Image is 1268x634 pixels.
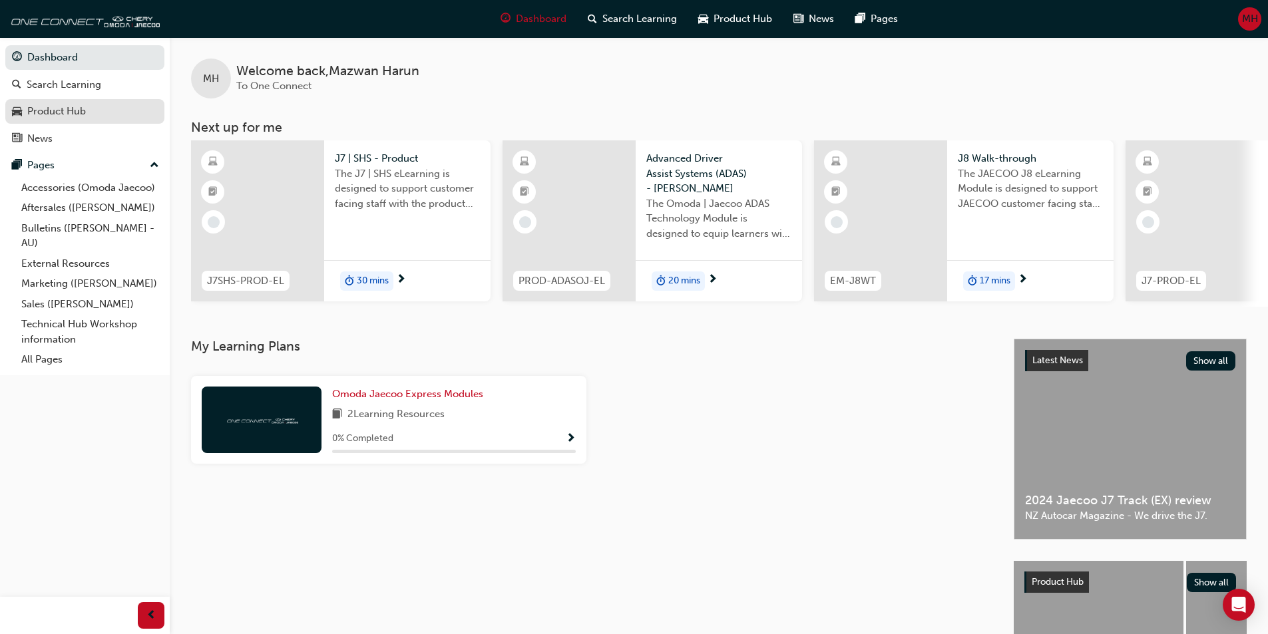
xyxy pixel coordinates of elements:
[208,184,218,201] span: booktick-icon
[501,11,511,27] span: guage-icon
[793,11,803,27] span: news-icon
[519,273,605,289] span: PROD-ADASOJ-EL
[5,43,164,153] button: DashboardSearch LearningProduct HubNews
[656,273,666,290] span: duration-icon
[5,45,164,70] a: Dashboard
[809,11,834,27] span: News
[208,154,218,171] span: learningResourceType_ELEARNING-icon
[16,198,164,218] a: Aftersales ([PERSON_NAME])
[146,607,156,624] span: prev-icon
[5,153,164,178] button: Pages
[520,184,529,201] span: booktick-icon
[577,5,688,33] a: search-iconSearch Learning
[5,99,164,124] a: Product Hub
[1186,351,1236,371] button: Show all
[27,77,101,92] div: Search Learning
[646,196,791,241] span: The Omoda | Jaecoo ADAS Technology Module is designed to equip learners with essential knowledge ...
[191,339,992,354] h3: My Learning Plans
[714,11,772,27] span: Product Hub
[16,218,164,253] a: Bulletins ([PERSON_NAME] - AU)
[12,106,22,118] span: car-icon
[357,273,389,289] span: 30 mins
[503,140,802,301] a: PROD-ADASOJ-ELAdvanced Driver Assist Systems (ADAS) - [PERSON_NAME]The Omoda | Jaecoo ADAS Techno...
[490,5,577,33] a: guage-iconDashboard
[191,140,491,301] a: J7SHS-PROD-ELJ7 | SHS - ProductThe J7 | SHS eLearning is designed to support customer facing staf...
[830,273,876,289] span: EM-J8WT
[1032,576,1084,587] span: Product Hub
[519,216,531,228] span: learningRecordVerb_NONE-icon
[1032,355,1083,366] span: Latest News
[27,131,53,146] div: News
[1014,339,1247,540] a: Latest NewsShow all2024 Jaecoo J7 Track (EX) reviewNZ Autocar Magazine - We drive the J7.
[845,5,909,33] a: pages-iconPages
[396,274,406,286] span: next-icon
[831,184,841,201] span: booktick-icon
[27,158,55,173] div: Pages
[208,216,220,228] span: learningRecordVerb_NONE-icon
[335,166,480,212] span: The J7 | SHS eLearning is designed to support customer facing staff with the product and sales in...
[1142,216,1154,228] span: learningRecordVerb_NONE-icon
[1143,184,1152,201] span: booktick-icon
[1024,571,1236,593] a: Product HubShow all
[1238,7,1261,31] button: MH
[1223,589,1255,621] div: Open Intercom Messenger
[203,71,219,86] span: MH
[968,273,977,290] span: duration-icon
[566,430,576,447] button: Show Progress
[1018,274,1028,286] span: next-icon
[855,11,865,27] span: pages-icon
[335,151,480,166] span: J7 | SHS - Product
[516,11,566,27] span: Dashboard
[236,64,419,79] span: Welcome back , Mazwan Harun
[12,79,21,91] span: search-icon
[1025,508,1235,524] span: NZ Autocar Magazine - We drive the J7.
[332,387,489,402] a: Omoda Jaecoo Express Modules
[668,273,700,289] span: 20 mins
[646,151,791,196] span: Advanced Driver Assist Systems (ADAS) - [PERSON_NAME]
[1242,11,1258,27] span: MH
[16,273,164,294] a: Marketing ([PERSON_NAME])
[698,11,708,27] span: car-icon
[602,11,677,27] span: Search Learning
[5,126,164,151] a: News
[783,5,845,33] a: news-iconNews
[16,178,164,198] a: Accessories (Omoda Jaecoo)
[588,11,597,27] span: search-icon
[7,5,160,32] img: oneconnect
[332,406,342,423] span: book-icon
[958,166,1103,212] span: The JAECOO J8 eLearning Module is designed to support JAECOO customer facing staff with the produ...
[831,216,843,228] span: learningRecordVerb_NONE-icon
[16,314,164,349] a: Technical Hub Workshop information
[1142,273,1201,289] span: J7-PROD-EL
[5,73,164,97] a: Search Learning
[27,104,86,119] div: Product Hub
[347,406,445,423] span: 2 Learning Resources
[1143,154,1152,171] span: learningResourceType_ELEARNING-icon
[332,388,483,400] span: Omoda Jaecoo Express Modules
[871,11,898,27] span: Pages
[814,140,1114,301] a: EM-J8WTJ8 Walk-throughThe JAECOO J8 eLearning Module is designed to support JAECOO customer facin...
[566,433,576,445] span: Show Progress
[170,120,1268,135] h3: Next up for me
[831,154,841,171] span: learningResourceType_ELEARNING-icon
[345,273,354,290] span: duration-icon
[980,273,1010,289] span: 17 mins
[332,431,393,446] span: 0 % Completed
[150,157,159,174] span: up-icon
[12,160,22,172] span: pages-icon
[688,5,783,33] a: car-iconProduct Hub
[236,80,312,92] span: To One Connect
[16,253,164,274] a: External Resources
[16,349,164,370] a: All Pages
[958,151,1103,166] span: J8 Walk-through
[520,154,529,171] span: learningResourceType_ELEARNING-icon
[12,133,22,145] span: news-icon
[12,52,22,64] span: guage-icon
[16,294,164,315] a: Sales ([PERSON_NAME])
[207,273,284,289] span: J7SHS-PROD-EL
[1025,493,1235,508] span: 2024 Jaecoo J7 Track (EX) review
[1187,573,1237,592] button: Show all
[225,413,298,426] img: oneconnect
